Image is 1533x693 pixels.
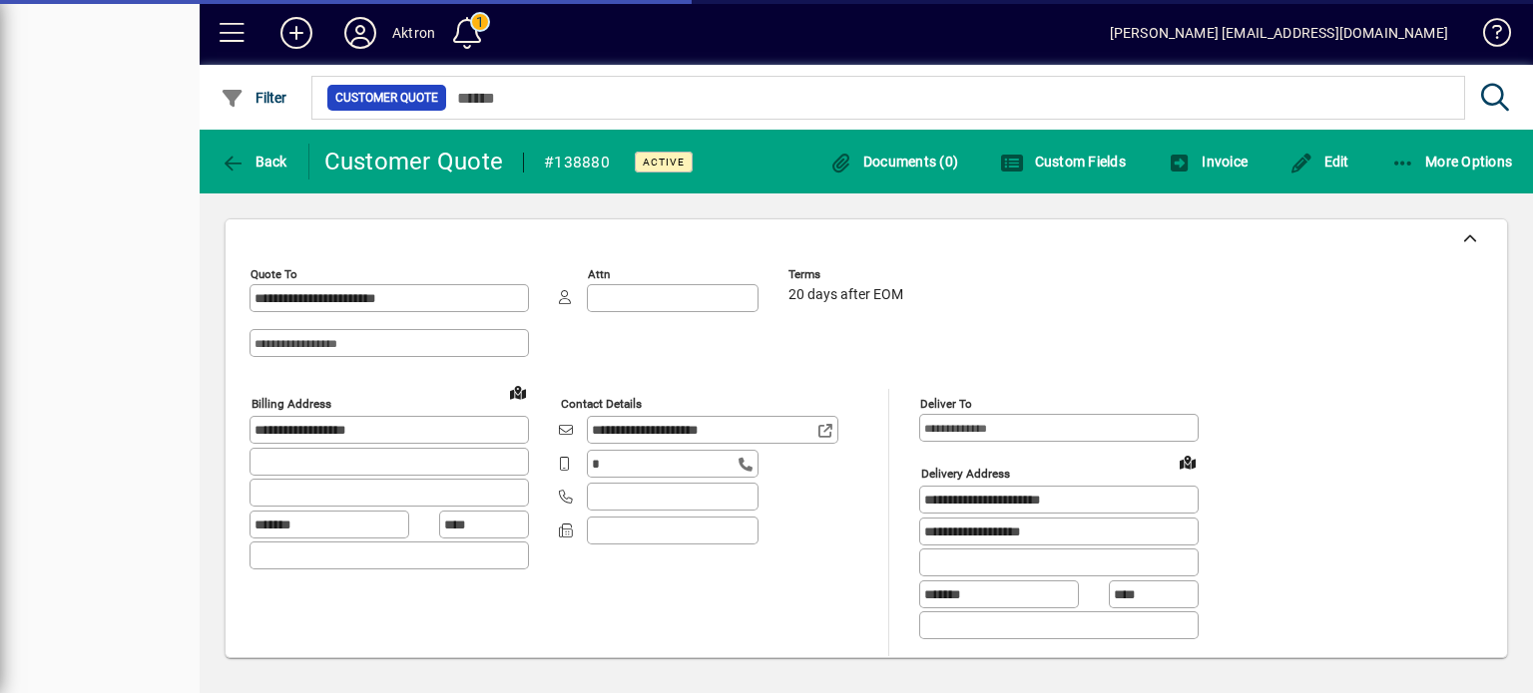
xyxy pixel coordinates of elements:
[200,144,309,179] app-page-header-button: Back
[823,144,963,179] button: Documents (0)
[588,267,610,281] mat-label: Attn
[251,267,297,281] mat-label: Quote To
[1386,144,1518,179] button: More Options
[328,15,392,51] button: Profile
[502,376,534,408] a: View on map
[1391,154,1513,170] span: More Options
[335,88,438,108] span: Customer Quote
[1163,144,1253,179] button: Invoice
[1000,154,1126,170] span: Custom Fields
[1172,446,1204,478] a: View on map
[544,147,610,178] div: #138880
[643,156,685,169] span: Active
[216,80,292,116] button: Filter
[788,268,908,281] span: Terms
[920,397,972,411] mat-label: Deliver To
[324,146,504,177] div: Customer Quote
[216,144,292,179] button: Back
[392,17,435,49] div: Aktron
[1110,17,1448,49] div: [PERSON_NAME] [EMAIL_ADDRESS][DOMAIN_NAME]
[828,154,958,170] span: Documents (0)
[221,154,287,170] span: Back
[221,90,287,106] span: Filter
[1468,4,1508,69] a: Knowledge Base
[1289,154,1349,170] span: Edit
[1168,154,1248,170] span: Invoice
[264,15,328,51] button: Add
[1284,144,1354,179] button: Edit
[788,287,903,303] span: 20 days after EOM
[995,144,1131,179] button: Custom Fields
